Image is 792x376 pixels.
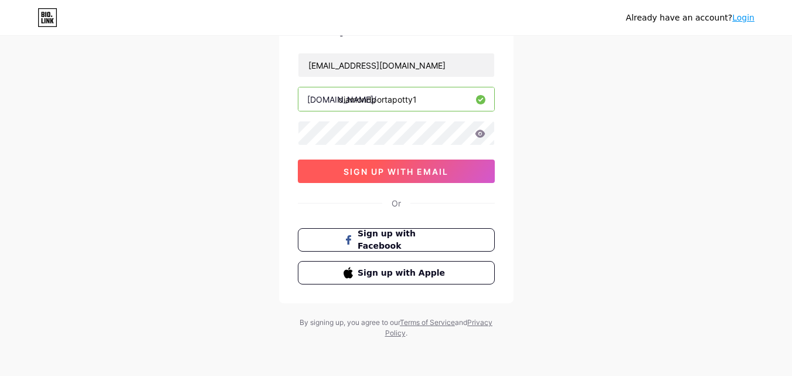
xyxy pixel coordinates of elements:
div: Or [392,197,401,209]
div: [DOMAIN_NAME]/ [307,93,376,106]
div: Already have an account? [626,12,754,24]
button: Sign up with Apple [298,261,495,284]
a: Login [732,13,754,22]
span: sign up with email [344,167,448,177]
input: Email [298,53,494,77]
div: By signing up, you agree to our and . [297,317,496,338]
input: username [298,87,494,111]
button: sign up with email [298,160,495,183]
span: Sign up with Apple [358,267,448,279]
span: Sign up with Facebook [358,228,448,252]
button: Sign up with Facebook [298,228,495,252]
a: Terms of Service [400,318,455,327]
